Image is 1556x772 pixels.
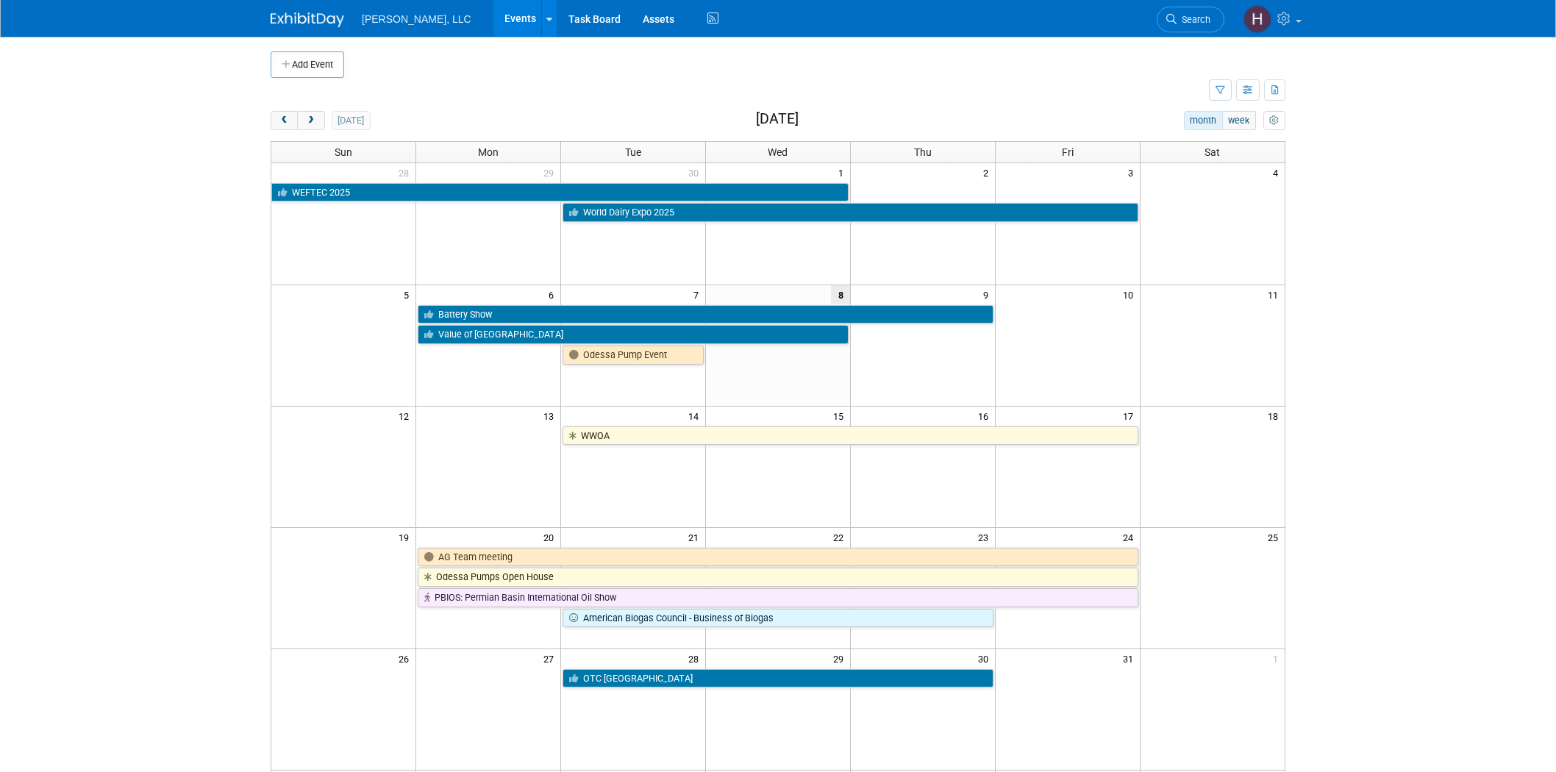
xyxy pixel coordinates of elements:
span: 3 [1127,163,1140,182]
span: 18 [1266,407,1285,425]
button: next [297,111,324,130]
span: 1 [1271,649,1285,668]
span: 27 [542,649,560,668]
span: 7 [692,285,705,304]
span: 6 [547,285,560,304]
button: prev [271,111,298,130]
span: 25 [1266,528,1285,546]
img: Hannah Mulholland [1243,5,1271,33]
span: 31 [1121,649,1140,668]
a: American Biogas Council - Business of Biogas [563,609,993,628]
span: Fri [1062,146,1074,158]
span: 4 [1271,163,1285,182]
span: 8 [831,285,850,304]
span: 16 [977,407,995,425]
span: Tue [625,146,641,158]
a: PBIOS: Permian Basin International Oil Show [418,588,1138,607]
span: 26 [397,649,415,668]
span: 19 [397,528,415,546]
span: 20 [542,528,560,546]
a: AG Team meeting [418,548,1138,567]
span: 13 [542,407,560,425]
button: Add Event [271,51,344,78]
span: 29 [542,163,560,182]
span: 28 [687,649,705,668]
span: Sun [335,146,352,158]
i: Personalize Calendar [1269,116,1279,126]
span: Mon [478,146,499,158]
span: Thu [914,146,932,158]
a: Odessa Pumps Open House [418,568,1138,587]
span: 12 [397,407,415,425]
a: Search [1157,7,1224,32]
span: 30 [687,163,705,182]
span: 30 [977,649,995,668]
button: week [1222,111,1256,130]
span: Sat [1205,146,1220,158]
a: Odessa Pump Event [563,346,704,365]
h2: [DATE] [756,111,799,127]
span: 5 [402,285,415,304]
a: WWOA [563,426,1138,446]
span: 24 [1121,528,1140,546]
a: WEFTEC 2025 [271,183,849,202]
span: 9 [982,285,995,304]
span: 29 [832,649,850,668]
span: [PERSON_NAME], LLC [362,13,471,25]
span: 28 [397,163,415,182]
span: 22 [832,528,850,546]
button: myCustomButton [1263,111,1285,130]
button: month [1184,111,1223,130]
span: 11 [1266,285,1285,304]
span: 1 [837,163,850,182]
button: [DATE] [332,111,371,130]
span: Search [1177,14,1210,25]
span: 10 [1121,285,1140,304]
a: World Dairy Expo 2025 [563,203,1138,222]
span: 21 [687,528,705,546]
a: OTC [GEOGRAPHIC_DATA] [563,669,993,688]
a: Battery Show [418,305,993,324]
img: ExhibitDay [271,12,344,27]
span: 2 [982,163,995,182]
span: 23 [977,528,995,546]
a: Value of [GEOGRAPHIC_DATA] [418,325,849,344]
span: 17 [1121,407,1140,425]
span: 15 [832,407,850,425]
span: Wed [768,146,788,158]
span: 14 [687,407,705,425]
